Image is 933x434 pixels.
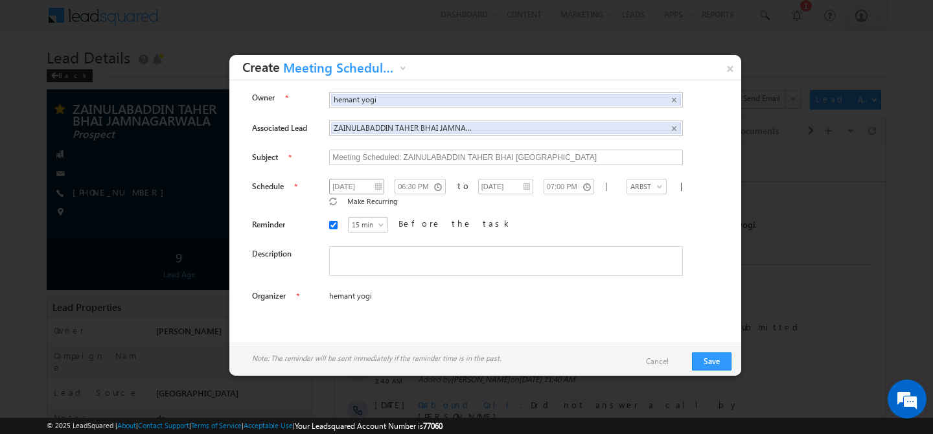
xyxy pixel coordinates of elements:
a: ARBST - (GMT+04:00) [GEOGRAPHIC_DATA], [GEOGRAPHIC_DATA] [627,179,667,194]
a: Meeting Scheduled [280,60,409,80]
span: × [671,123,677,134]
span: Field [87,406,104,418]
a: × [719,55,741,78]
div: All Selected [68,14,106,26]
span: Outbound Call [84,365,196,376]
span: Inbound Call [84,138,198,149]
span: 07:49 PM [40,153,79,165]
a: Terms of Service [191,421,242,429]
span: © 2025 LeadSquared | | | | | [47,420,443,432]
label: Before the task [398,218,513,229]
span: Value [256,406,277,418]
span: 11:40 AM [40,269,79,281]
span: 06:05 PM [40,89,79,101]
label: Associated Lead [252,122,307,134]
div: All Time [223,14,249,26]
label: Description [252,248,292,260]
div: [DATE] [13,114,55,126]
label: Schedule [252,181,284,192]
em: Start Chat [176,339,235,356]
span: Lead Owner changed from to by . [84,318,468,352]
span: Meeting Scheduled [280,61,397,81]
span: 77060 [423,421,443,431]
span: hemant yogi [329,290,591,302]
div: Earlier This Week [13,294,83,306]
span: hemant yogi [174,341,224,352]
div: Minimize live chat window [213,6,244,38]
span: [DATE] [40,365,69,376]
img: d_60004797649_company_0_60004797649 [22,68,54,85]
span: Your Leadsquared Account Number is [295,421,443,431]
span: Activity Type [13,10,58,29]
span: | [680,180,688,191]
span: [DATE] [40,138,69,150]
h3: Create [242,55,409,80]
a: Cancel [646,356,682,367]
span: [DATE] [40,255,69,266]
span: [DATE] 11:40 AM [185,230,241,240]
span: 15 min [349,219,388,231]
label: Organizer [252,290,286,302]
a: About [117,421,136,429]
span: 11:40 AM [40,231,79,242]
span: Dynamic Form Submission: was submitted by [PERSON_NAME] [84,177,487,200]
span: 11:40 AM [40,192,79,203]
span: Rejected call. [84,138,321,149]
span: dp [143,216,157,227]
span: Lead Stage changed from to by . [84,74,422,86]
span: [DATE] [40,216,69,227]
span: Prospect [316,74,351,86]
a: 15 min [348,217,388,233]
span: 06:54 PM [40,333,79,356]
span: × [671,95,677,106]
div: [DATE] [13,51,55,62]
span: [DATE] [40,318,69,330]
a: Acceptable Use [244,421,293,429]
span: | [605,180,613,191]
span: [DATE] [40,177,69,188]
span: 2. DNP [84,216,132,227]
div: to [457,180,463,192]
span: 06:43 PM [40,380,79,391]
span: Dynamic Form [275,177,365,188]
span: hemant yogi [371,74,420,86]
span: Note: The reminder will be sent immediately if the reminder time is in the past. [252,352,501,364]
div: Chat with us now [67,68,218,85]
label: Subject [252,152,278,163]
span: hemant yogi [334,95,651,104]
span: [PERSON_NAME]([PERSON_NAME][EMAIL_ADDRESS][DOMAIN_NAME]) [84,318,468,341]
a: Contact Support [138,421,189,429]
span: Added by on [84,229,487,241]
span: [PERSON_NAME] [117,230,176,240]
span: [DATE] [40,74,69,86]
span: Time [195,10,213,29]
span: ZAINULABADDIN TAHER BHAI JAMNA... [334,123,651,133]
button: Save [692,352,731,371]
span: Contact [272,74,303,86]
label: Owner [252,92,275,104]
label: Reminder [252,219,285,231]
span: ARBST - (GMT+04:00) [GEOGRAPHIC_DATA], [GEOGRAPHIC_DATA] [627,181,652,239]
div: All Selected [65,10,162,30]
span: [PERSON_NAME]([PERSON_NAME][EMAIL_ADDRESS][DOMAIN_NAME]) [84,330,371,352]
span: Make Recurring [347,197,397,205]
span: Did not answer a call by [PERSON_NAME]. [84,255,404,277]
span: Outbound Call [84,255,196,266]
span: Was called by [PERSON_NAME]. Duration:5 minutes 11 seconds. [84,365,419,387]
textarea: Type your message and hit 'Enter' [17,120,236,328]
